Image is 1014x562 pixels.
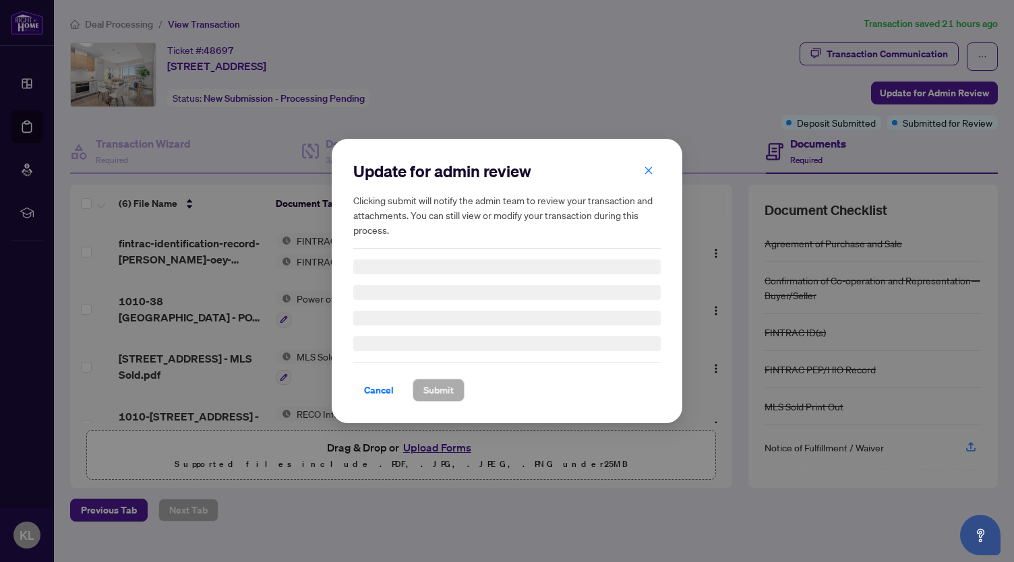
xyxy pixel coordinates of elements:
[960,515,1001,555] button: Open asap
[413,379,465,402] button: Submit
[364,379,394,401] span: Cancel
[353,379,405,402] button: Cancel
[353,193,661,237] h5: Clicking submit will notify the admin team to review your transaction and attachments. You can st...
[353,160,661,182] h2: Update for admin review
[644,166,653,175] span: close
